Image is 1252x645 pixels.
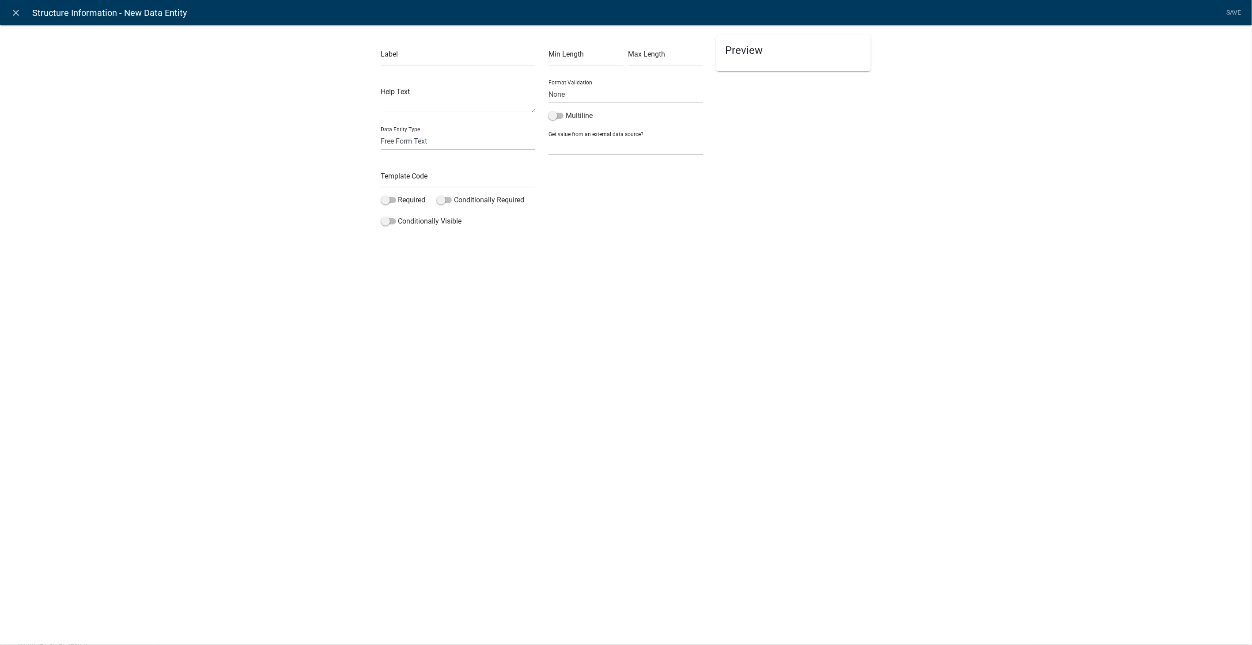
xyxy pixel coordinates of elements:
[725,44,862,57] h5: Preview
[548,110,593,121] label: Multiline
[11,8,22,18] i: close
[381,216,462,227] label: Conditionally Visible
[381,195,426,205] label: Required
[32,4,187,22] span: Structure Information - New Data Entity
[437,195,524,205] label: Conditionally Required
